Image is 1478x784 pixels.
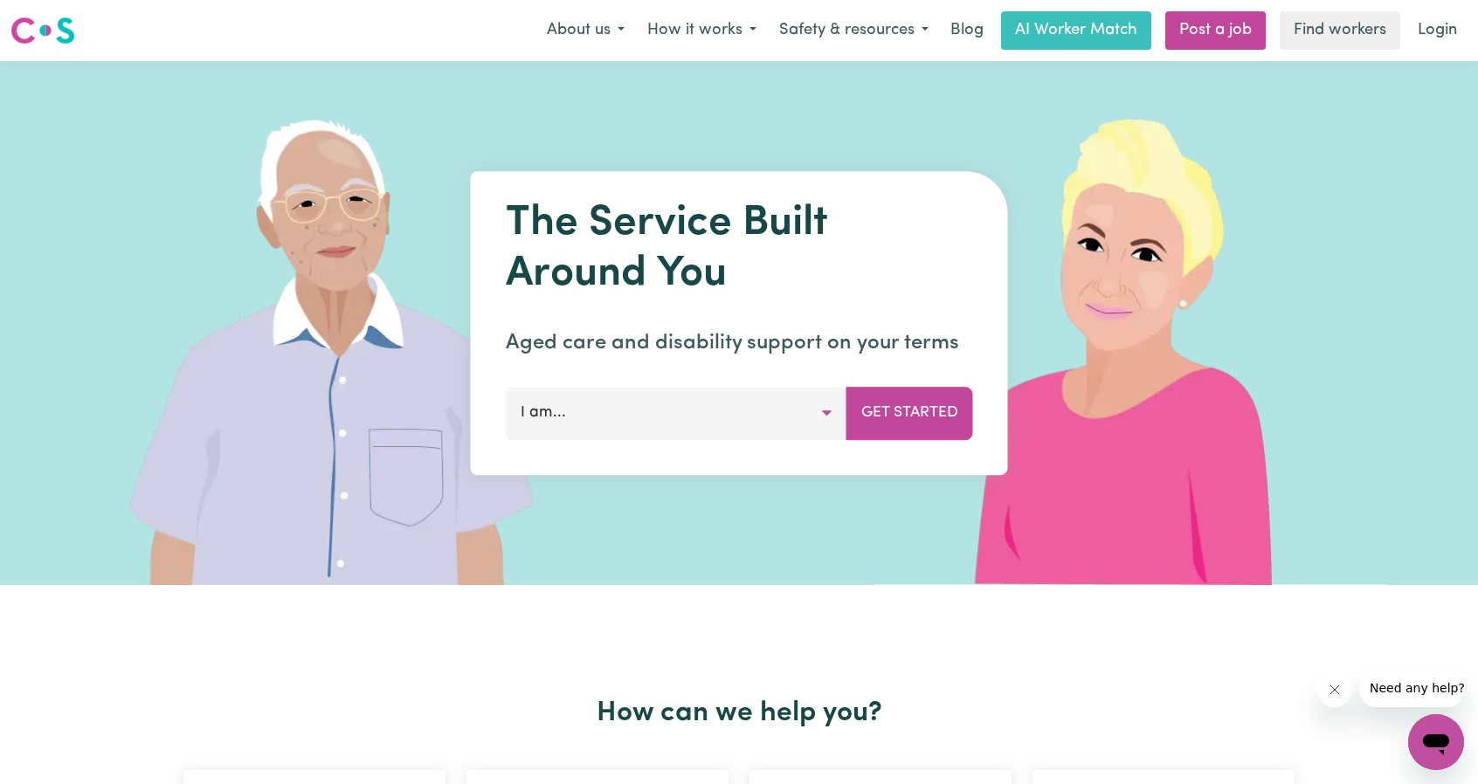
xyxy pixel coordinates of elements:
button: Safety & resources [768,12,940,49]
a: AI Worker Match [1001,11,1151,50]
a: Find workers [1280,11,1400,50]
h1: The Service Built Around You [506,199,973,299]
img: Careseekers logo [10,15,75,46]
iframe: Button to launch messaging window [1408,714,1464,770]
a: Careseekers logo [10,10,75,51]
a: Post a job [1165,11,1266,50]
p: Aged care and disability support on your terms [506,327,973,359]
button: How it works [636,12,768,49]
button: I am... [506,387,847,439]
iframe: Close message [1317,672,1352,707]
button: Get Started [846,387,973,439]
span: Need any help? [10,12,106,26]
h2: How can we help you? [173,697,1305,730]
button: About us [535,12,636,49]
a: Login [1407,11,1468,50]
a: Blog [940,11,994,50]
iframe: Message from company [1359,669,1464,707]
